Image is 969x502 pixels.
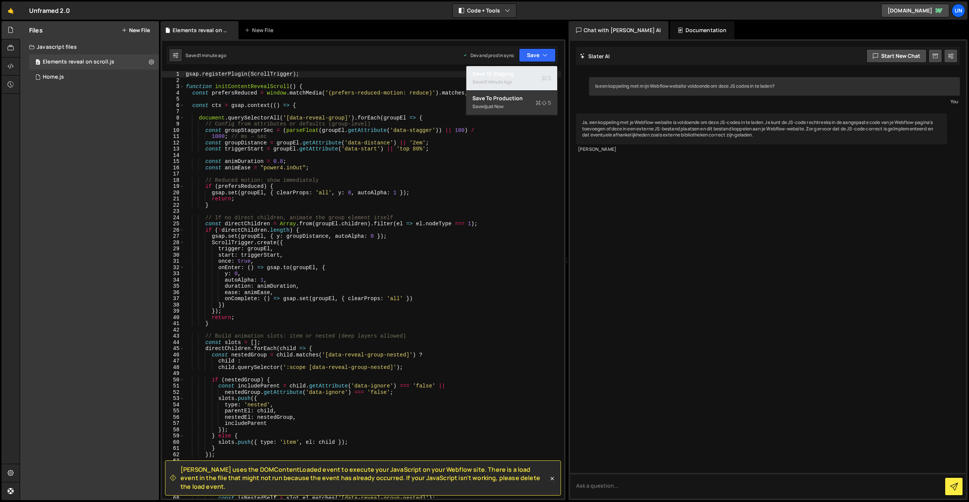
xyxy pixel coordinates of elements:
[162,327,184,333] div: 42
[122,27,150,33] button: New File
[472,70,551,77] div: Save to Staging
[162,358,184,364] div: 47
[29,26,43,34] h2: Files
[162,483,184,495] div: 67
[162,115,184,121] div: 8
[162,402,184,408] div: 54
[43,74,64,81] div: Home.js
[162,439,184,446] div: 60
[185,52,226,59] div: Saved
[486,79,512,85] div: 1 minute ago
[162,420,184,427] div: 57
[162,414,184,421] div: 56
[162,252,184,259] div: 30
[162,258,184,265] div: 31
[162,308,184,315] div: 39
[162,296,184,302] div: 37
[162,190,184,196] div: 20
[486,103,503,110] div: just now
[20,39,159,54] div: Javascript files
[162,445,184,452] div: 61
[472,102,551,111] div: Saved
[162,352,184,358] div: 46
[162,215,184,221] div: 24
[162,321,184,327] div: 41
[162,108,184,115] div: 7
[162,333,184,339] div: 43
[29,70,159,85] div: 17225/47660.js
[578,146,945,153] div: [PERSON_NAME]
[162,71,184,77] div: 1
[162,152,184,159] div: 14
[591,98,958,105] div: You
[162,339,184,346] div: 44
[162,283,184,290] div: 35
[162,370,184,377] div: 49
[181,465,548,491] span: [PERSON_NAME] uses the DOMContentLoaded event to execute your JavaScript on your Webflow site. Th...
[162,290,184,296] div: 36
[536,99,551,107] span: S
[162,389,184,396] div: 52
[36,60,40,66] span: 0
[162,121,184,127] div: 9
[162,433,184,439] div: 59
[519,48,556,62] button: Save
[162,495,184,502] div: 68
[162,246,184,252] div: 29
[466,91,557,115] button: Save to ProductionS Savedjust now
[866,49,927,63] button: Start new chat
[542,74,551,82] span: S
[162,315,184,321] div: 40
[29,54,159,70] div: 17225/47959.js
[162,140,184,146] div: 12
[162,90,184,96] div: 4
[576,113,947,144] div: Ja, een koppeling met je Webflow-website is voldoende om deze JS-codes in te laden. Je kunt de JS...
[29,6,70,15] div: Unframed 2.0
[162,77,184,84] div: 2
[952,4,965,17] a: Un
[162,408,184,414] div: 55
[589,77,960,96] div: Is een koppeling met mijn Webflow website voldoende om deze JS codes in te laden?
[162,227,184,234] div: 26
[199,52,226,59] div: 1 minute ago
[162,470,184,477] div: 65
[162,171,184,177] div: 17
[162,84,184,90] div: 3
[162,302,184,308] div: 38
[670,21,734,39] div: Documentation
[463,52,514,59] div: Dev and prod in sync
[162,271,184,277] div: 33
[162,464,184,471] div: 64
[162,102,184,109] div: 6
[162,183,184,190] div: 19
[162,240,184,246] div: 28
[472,77,551,87] div: Saved
[162,158,184,165] div: 15
[162,146,184,152] div: 13
[162,208,184,215] div: 23
[453,4,516,17] button: Code + Tools
[472,95,551,102] div: Save to Production
[162,127,184,134] div: 10
[162,427,184,433] div: 58
[162,458,184,464] div: 63
[162,346,184,352] div: 45
[162,277,184,284] div: 34
[162,364,184,371] div: 48
[162,196,184,202] div: 21
[466,66,557,91] button: Save to StagingS Saved1 minute ago
[173,26,229,34] div: Elements reveal on scroll.js
[162,383,184,389] div: 51
[162,202,184,209] div: 22
[162,221,184,227] div: 25
[162,477,184,483] div: 66
[569,21,668,39] div: Chat with [PERSON_NAME] AI
[580,53,610,60] h2: Slater AI
[162,233,184,240] div: 27
[162,265,184,271] div: 32
[2,2,20,20] a: 🤙
[162,395,184,402] div: 53
[43,59,114,65] div: Elements reveal on scroll.js
[162,377,184,383] div: 50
